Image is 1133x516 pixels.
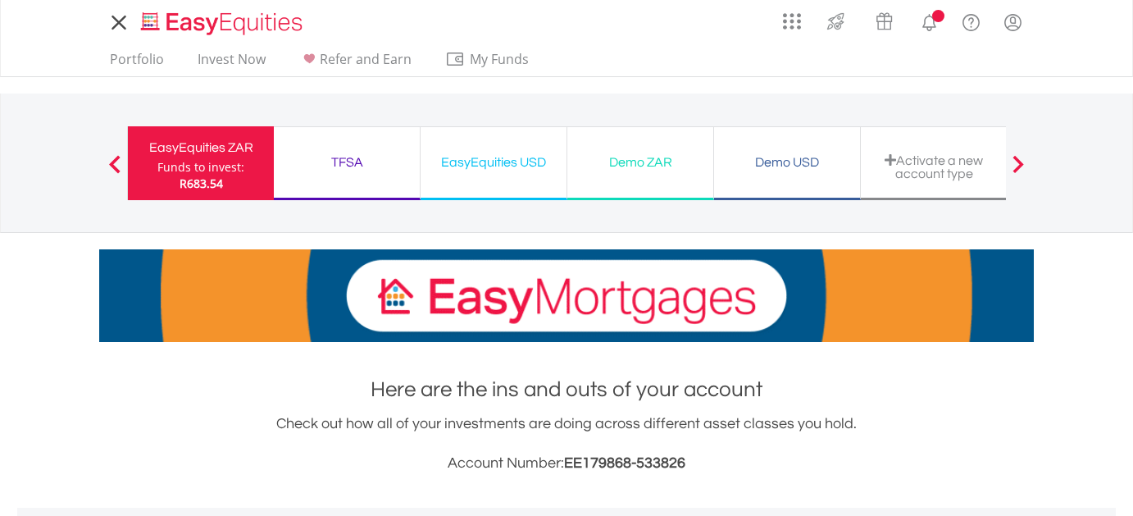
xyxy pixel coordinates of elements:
[822,8,849,34] img: thrive-v2.svg
[871,153,997,180] div: Activate a new account type
[191,51,272,76] a: Invest Now
[724,151,850,174] div: Demo USD
[99,375,1034,404] h1: Here are the ins and outs of your account
[99,249,1034,342] img: EasyMortage Promotion Banner
[293,51,418,76] a: Refer and Earn
[134,4,309,37] a: Home page
[103,51,171,76] a: Portfolio
[992,4,1034,40] a: My Profile
[908,4,950,37] a: Notifications
[284,151,410,174] div: TFSA
[950,4,992,37] a: FAQ's and Support
[871,8,898,34] img: vouchers-v2.svg
[99,413,1034,475] div: Check out how all of your investments are doing across different asset classes you hold.
[772,4,812,30] a: AppsGrid
[445,48,553,70] span: My Funds
[860,4,908,34] a: Vouchers
[783,12,801,30] img: grid-menu-icon.svg
[99,452,1034,475] h3: Account Number:
[157,159,244,176] div: Funds to invest:
[180,176,223,191] span: R683.54
[564,455,685,471] span: EE179868-533826
[138,136,264,159] div: EasyEquities ZAR
[430,151,557,174] div: EasyEquities USD
[577,151,703,174] div: Demo ZAR
[138,10,309,37] img: EasyEquities_Logo.png
[320,50,412,68] span: Refer and Earn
